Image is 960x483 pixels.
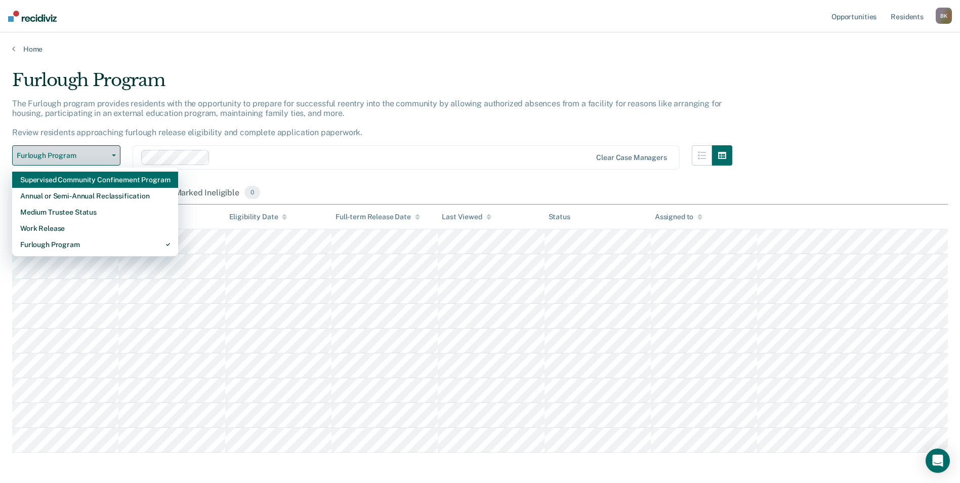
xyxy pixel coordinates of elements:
[20,172,170,188] div: Supervised Community Confinement Program
[229,213,287,221] div: Eligibility Date
[442,213,491,221] div: Last Viewed
[12,145,120,166] button: Furlough Program
[936,8,952,24] div: B K
[12,70,732,99] div: Furlough Program
[596,153,666,162] div: Clear case managers
[173,182,263,204] div: Marked Ineligible0
[926,449,950,473] div: Open Intercom Messenger
[244,186,260,199] span: 0
[8,11,57,22] img: Recidiviz
[12,99,722,138] p: The Furlough program provides residents with the opportunity to prepare for successful reentry in...
[655,213,702,221] div: Assigned to
[17,151,108,160] span: Furlough Program
[549,213,570,221] div: Status
[336,213,420,221] div: Full-term Release Date
[12,45,948,54] a: Home
[20,220,170,236] div: Work Release
[20,204,170,220] div: Medium Trustee Status
[20,188,170,204] div: Annual or Semi-Annual Reclassification
[936,8,952,24] button: BK
[20,236,170,253] div: Furlough Program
